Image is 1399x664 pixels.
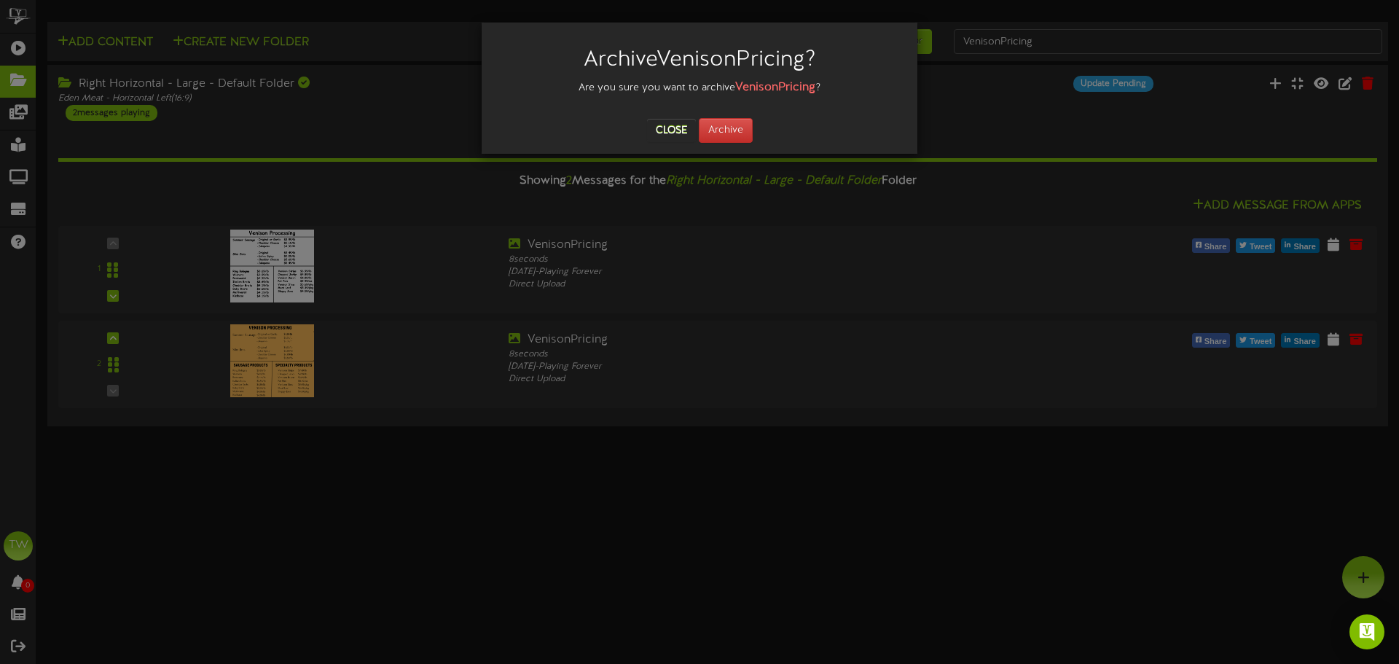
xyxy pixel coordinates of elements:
[699,118,753,143] button: Archive
[1349,614,1384,649] div: Open Intercom Messenger
[647,119,696,142] button: Close
[735,81,815,94] strong: VenisonPricing
[493,79,906,96] div: Are you sure you want to archive ?
[503,48,896,72] h2: Archive VenisonPricing ?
